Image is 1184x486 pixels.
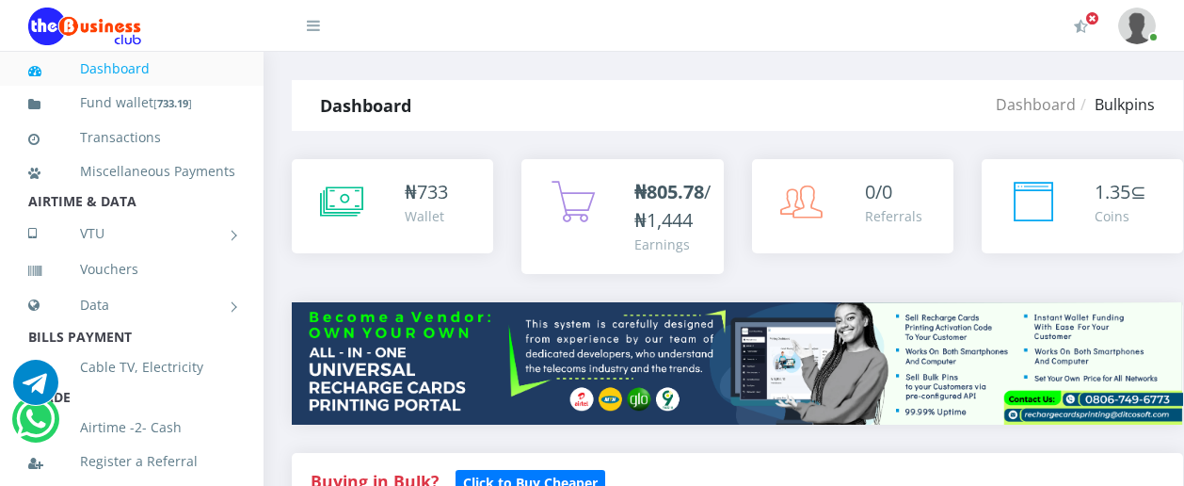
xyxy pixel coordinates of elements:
span: Activate Your Membership [1085,11,1099,25]
span: 0/0 [865,179,892,204]
a: Dashboard [28,47,235,90]
span: /₦1,444 [634,179,711,233]
span: 1.35 [1095,179,1130,204]
a: Cable TV, Electricity [28,346,235,389]
strong: Dashboard [320,94,411,117]
a: ₦733 Wallet [292,159,493,253]
a: Register a Referral [28,440,235,483]
small: [ ] [153,96,192,110]
a: Vouchers [28,248,235,291]
div: Earnings [634,235,711,254]
a: Airtime -2- Cash [28,406,235,449]
img: User [1118,8,1156,44]
a: Chat for support [13,374,58,405]
img: multitenant_rcp.png [292,302,1183,425]
div: Coins [1095,206,1146,226]
a: Chat for support [16,411,55,442]
a: 0/0 Referrals [752,159,953,253]
a: Fund wallet[733.19] [28,81,235,125]
div: ₦ [405,178,448,206]
span: 733 [417,179,448,204]
a: Miscellaneous Payments [28,150,235,193]
i: Activate Your Membership [1074,19,1088,34]
img: Logo [28,8,141,45]
div: ⊆ [1095,178,1146,206]
a: ₦805.78/₦1,444 Earnings [521,159,723,274]
a: Data [28,282,235,329]
li: Bulkpins [1076,93,1155,116]
div: Wallet [405,206,448,226]
a: Transactions [28,116,235,159]
a: VTU [28,210,235,257]
b: ₦805.78 [634,179,704,204]
div: Referrals [865,206,922,226]
b: 733.19 [157,96,188,110]
a: Dashboard [996,94,1076,115]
